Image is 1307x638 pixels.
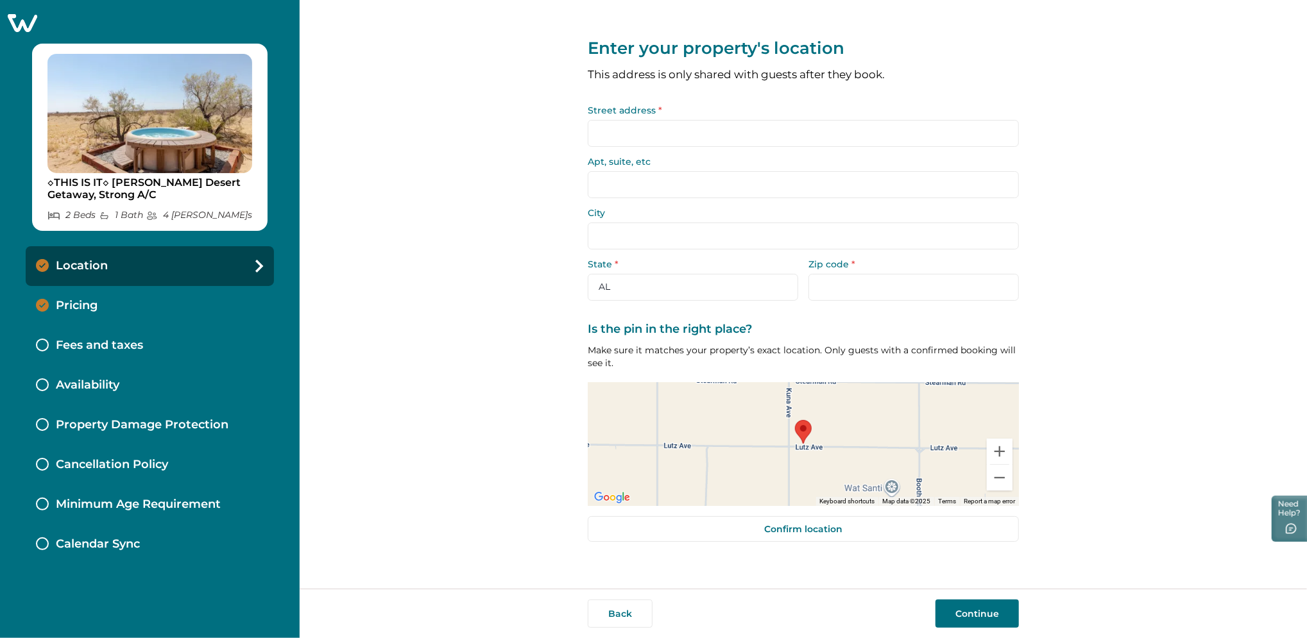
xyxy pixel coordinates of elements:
[56,339,143,353] p: Fees and taxes
[938,498,956,505] a: Terms (opens in new tab)
[588,106,1011,115] label: Street address
[56,498,221,512] p: Minimum Age Requirement
[588,208,1011,217] label: City
[987,439,1012,464] button: Zoom in
[591,489,633,506] img: Google
[146,210,252,221] p: 4 [PERSON_NAME] s
[964,498,1015,505] a: Report a map error
[99,210,143,221] p: 1 Bath
[588,69,1019,80] p: This address is only shared with guests after they book.
[588,516,1019,542] button: Confirm location
[591,489,633,506] a: Open this area in Google Maps (opens a new window)
[56,299,98,313] p: Pricing
[56,537,140,551] p: Calendar Sync
[882,498,930,505] span: Map data ©2025
[808,260,1011,269] label: Zip code
[588,38,1019,59] p: Enter your property's location
[588,157,1011,166] label: Apt, suite, etc
[56,259,108,273] p: Location
[56,378,119,392] p: Availability
[47,54,252,173] img: propertyImage_◇THIS IS IT◇ Landers Desert Getaway, Strong A/C
[47,210,96,221] p: 2 Bed s
[56,418,228,432] p: Property Damage Protection
[47,176,252,201] p: ◇THIS IS IT◇ [PERSON_NAME] Desert Getaway, Strong A/C
[56,458,168,472] p: Cancellation Policy
[935,600,1019,628] button: Continue
[588,323,1011,337] label: Is the pin in the right place?
[987,465,1012,491] button: Zoom out
[588,600,653,628] button: Back
[588,344,1019,369] p: Make sure it matches your property’s exact location. Only guests with a confirmed booking will se...
[588,260,790,269] label: State
[819,497,875,506] button: Keyboard shortcuts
